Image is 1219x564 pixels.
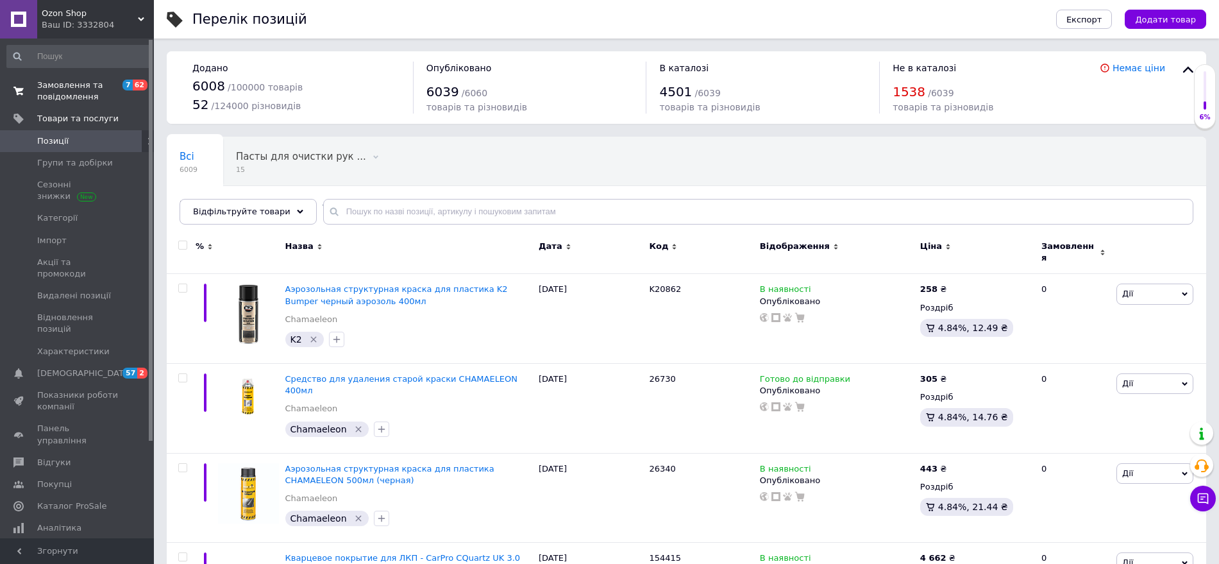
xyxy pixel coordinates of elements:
[938,412,1008,422] span: 4.84%, 14.76 ₴
[353,513,364,524] svg: Видалити мітку
[212,101,301,111] span: / 124000 різновидів
[122,368,137,379] span: 57
[426,84,459,99] span: 6039
[462,88,487,98] span: / 6060
[760,374,850,388] span: Готово до відправки
[893,102,993,112] span: товарів та різновидів
[760,464,811,477] span: В наявності
[133,80,147,90] span: 62
[37,312,119,335] span: Відновлення позицій
[192,13,307,26] div: Перелік позицій
[920,463,946,475] div: ₴
[196,241,204,252] span: %
[920,284,946,295] div: ₴
[290,334,302,345] span: K2
[1135,15,1196,24] span: Додати товар
[1125,10,1206,29] button: Додати товар
[920,374,937,384] b: 305
[1066,15,1102,24] span: Експорт
[1034,363,1113,453] div: 0
[649,284,681,294] span: K20862
[920,464,937,474] b: 443
[37,389,119,413] span: Показники роботи компанії
[290,424,347,434] span: Chamaeleon
[180,151,194,162] span: Всі
[649,241,668,252] span: Код
[920,373,946,385] div: ₴
[192,97,208,112] span: 52
[37,235,67,246] span: Імпорт
[920,302,1030,314] div: Роздріб
[137,368,147,379] span: 2
[37,212,78,224] span: Категорії
[37,179,119,202] span: Сезонні знижки
[37,423,119,446] span: Панель управління
[1122,468,1133,478] span: Дії
[1122,289,1133,298] span: Дії
[37,522,81,534] span: Аналітика
[535,453,646,543] div: [DATE]
[285,493,338,504] a: Chamaeleon
[37,113,119,124] span: Товари та послуги
[223,137,392,186] div: Пасты для очистки рук и защитные крема
[760,385,914,397] div: Опубліковано
[649,374,675,384] span: 26730
[649,553,681,563] span: 154415
[42,8,138,19] span: Ozon Shop
[659,63,709,73] span: В каталозі
[1122,379,1133,388] span: Дії
[353,424,364,434] svg: Видалити мітку
[760,296,914,307] div: Опубліковано
[37,479,72,490] span: Покупці
[760,284,811,298] span: В наявності
[308,334,319,345] svg: Видалити мітку
[920,391,1030,403] div: Роздріб
[218,284,279,345] img: Аэрозольная структурная краска для пластика K2 Bumper черный аэрозоль 400мл
[193,207,290,216] span: Відфільтруйте товари
[893,63,956,73] span: Не в каталозі
[649,464,675,474] span: 26340
[180,200,315,211] span: Моющее для санузла и с...
[920,553,946,563] b: 4 662
[1056,10,1113,29] button: Експорт
[659,84,692,99] span: 4501
[236,151,366,162] span: Пасты для очистки рук ...
[426,63,492,73] span: Опубліковано
[290,513,347,524] span: Chamaeleon
[694,88,720,98] span: / 6039
[42,19,154,31] div: Ваш ID: 3332804
[539,241,562,252] span: Дата
[1195,113,1215,122] div: 6%
[192,63,228,73] span: Додано
[37,135,69,147] span: Позиції
[938,323,1008,333] span: 4.84%, 12.49 ₴
[285,403,338,414] a: Chamaeleon
[37,157,113,169] span: Групи та добірки
[218,463,279,524] img: Аэрозольная структурная краска для пластика CHAMAELEON 500мл (черная)
[535,363,646,453] div: [DATE]
[285,464,494,485] a: Аэрозольная структурная краска для пластика CHAMAELEON 500мл (черная)
[122,80,133,90] span: 7
[37,80,119,103] span: Замовлення та повідомлення
[1034,453,1113,543] div: 0
[920,284,937,294] b: 258
[167,186,340,235] div: Моющее для санузла и сантехники
[323,199,1193,225] input: Пошук по назві позиції, артикулу і пошуковим запитам
[285,241,314,252] span: Назва
[37,457,71,468] span: Відгуки
[760,475,914,486] div: Опубліковано
[1113,63,1165,73] a: Немає ціни
[1041,241,1097,264] span: Замовлення
[928,88,954,98] span: / 6039
[218,373,279,419] img: Средство для удаления старой краски CHAMAELEON 400мл
[659,102,760,112] span: товарів та різновидів
[1190,486,1216,511] button: Чат з покупцем
[1034,274,1113,364] div: 0
[285,374,518,395] a: Средство для удаления старой краски CHAMAELEON 400мл
[285,314,338,325] a: Chamaeleon
[938,502,1008,512] span: 4.84%, 21.44 ₴
[6,45,151,68] input: Пошук
[920,552,955,564] div: ₴
[535,274,646,364] div: [DATE]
